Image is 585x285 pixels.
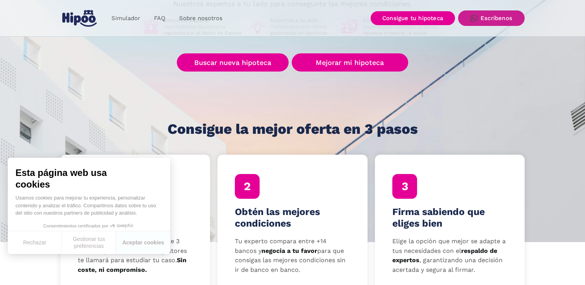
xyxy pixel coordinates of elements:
a: Buscar nueva hipoteca [177,53,289,72]
h4: Obtén las mejores condiciones [235,206,350,229]
p: Completa tu perfil en menos de 3 minutos y uno de nuestros gestores te llamará para estudiar tu c... [78,237,193,275]
a: home [60,7,98,30]
h1: Consigue la mejor oferta en 3 pasos [168,121,418,137]
a: Mejorar mi hipoteca [292,53,408,72]
a: FAQ [147,11,172,26]
div: Escríbenos [481,15,512,22]
p: Tu experto compara entre +14 bancos y para que consigas las mejores condiciones sin ir de banco e... [235,237,350,275]
a: Sobre nosotros [172,11,229,26]
strong: Sin coste, ni compromiso. [78,256,186,273]
a: Escríbenos [458,10,525,26]
a: Simulador [104,11,147,26]
p: Elige la opción que mejor se adapte a tus necesidades con el , garantizando una decisión acertada... [392,237,508,275]
strong: negocia a tu favor [262,247,317,254]
a: Consigue tu hipoteca [371,11,455,25]
h4: Firma sabiendo que eliges bien [392,206,508,229]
